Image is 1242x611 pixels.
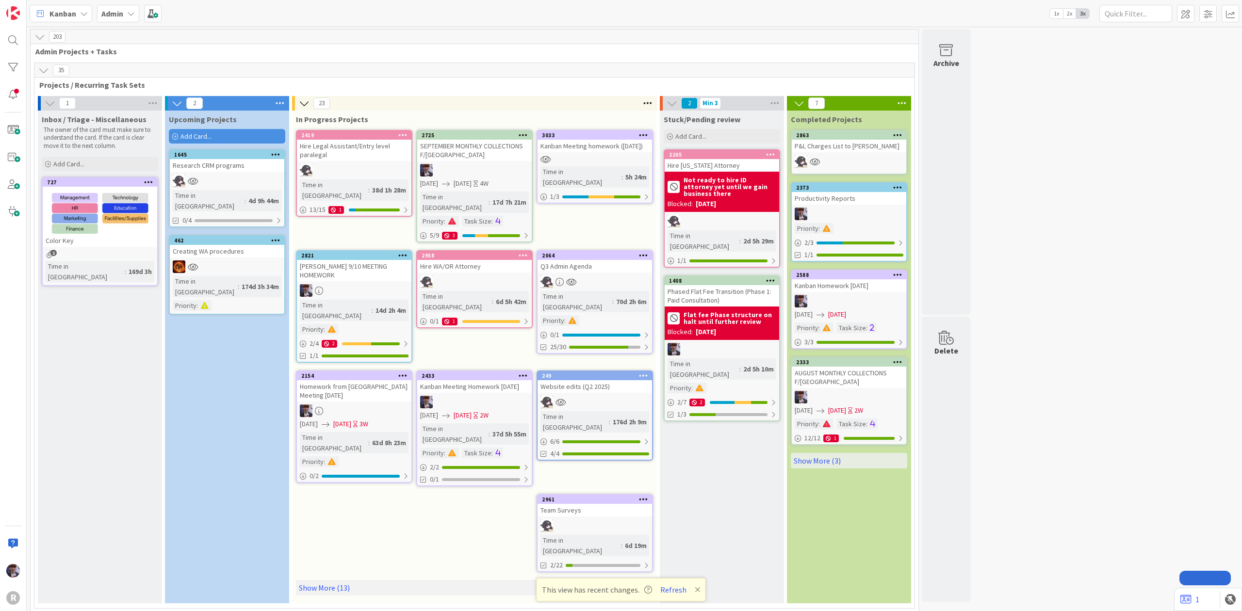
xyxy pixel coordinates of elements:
div: [DATE] [696,327,716,337]
div: 2333AUGUST MONTHLY COLLECTIONS F/[GEOGRAPHIC_DATA] [792,358,906,388]
div: KN [170,175,284,187]
span: : [489,429,490,439]
span: [DATE] [333,419,351,429]
img: ML [300,404,312,417]
div: 2205Hire [US_STATE] Attorney [665,150,779,172]
div: KN [792,155,906,168]
div: Archive [933,57,959,69]
img: ML [795,391,807,403]
div: 2588Kanban Homework [DATE] [792,271,906,292]
div: 1/1 [665,255,779,267]
span: This view has recent changes. [542,584,652,595]
div: 2154 [301,372,411,379]
div: 2064 [542,252,652,259]
div: KN [538,396,652,408]
div: Time in [GEOGRAPHIC_DATA] [173,190,245,211]
span: : [444,448,445,458]
div: 2373 [792,183,906,192]
div: 727 [47,179,157,186]
div: 1408 [665,276,779,285]
img: KN [540,519,553,532]
div: 2588 [796,272,906,278]
img: ML [6,564,20,578]
span: : [564,315,566,326]
div: 70d 2h 6m [614,296,649,307]
span: 2 / 2 [430,462,439,472]
div: ML [417,396,532,408]
div: 2d 5h 10m [741,364,776,374]
div: Priority [668,383,691,393]
div: Time in [GEOGRAPHIC_DATA] [540,411,609,433]
div: 2205 [665,150,779,159]
span: In Progress Projects [296,114,368,124]
span: 3x [1076,9,1089,18]
b: Flat fee Phase structure on halt until further review [684,311,776,325]
span: 12 / 12 [804,433,820,443]
span: 1 [59,97,76,109]
span: [DATE] [454,410,472,420]
a: 1 [1180,594,1199,605]
div: Website edits (Q2 2025) [538,380,652,393]
span: : [866,322,867,333]
span: 35 [53,64,69,76]
div: Priority [173,300,196,311]
div: ML [792,295,906,307]
span: [DATE] [300,419,318,429]
div: 2/3 [792,237,906,249]
div: Research CRM programs [170,159,284,172]
span: Admin Projects + Tasks [35,47,906,56]
div: 462Creating WA procedures [170,236,284,257]
div: 4d 9h 44m [246,195,281,206]
div: 2725 [417,131,532,140]
div: Min 3 [703,101,718,106]
div: 2W [854,405,863,416]
div: Time in [GEOGRAPHIC_DATA] [540,291,612,312]
div: P&L Charges List to [PERSON_NAME] [792,140,906,152]
span: : [324,456,325,467]
div: Task Size [836,418,866,429]
div: Blocked: [668,199,693,209]
div: Priority [540,315,564,326]
span: 1/1 [310,351,319,361]
div: 37d 5h 55m [490,429,529,439]
div: 2588 [792,271,906,279]
span: : [238,281,239,292]
img: ML [300,284,312,297]
div: ML [665,343,779,355]
div: 2961 [542,496,652,503]
span: 2x [1063,9,1076,18]
div: KN [417,275,532,288]
div: 2725 [422,132,532,139]
div: 12/121 [792,432,906,444]
span: : [691,383,693,393]
div: 1 [823,434,839,442]
div: 2863P&L Charges List to [PERSON_NAME] [792,131,906,152]
span: 1x [1050,9,1063,18]
div: Priority [300,324,324,335]
span: 7 [808,97,825,109]
div: 2958Hire WA/OR Attorney [417,251,532,273]
div: 2433Kanban Meeting Homework [DATE] [417,371,532,393]
div: 1/3 [538,191,652,203]
div: Team Surveys [538,504,652,516]
div: 2419 [301,132,411,139]
span: Stuck/Pending review [664,114,740,124]
div: 17d 7h 21m [490,197,529,208]
span: Upcoming Projects [169,114,237,124]
span: 1 / 3 [550,192,559,202]
div: 1645 [170,150,284,159]
span: 5 / 9 [430,230,439,241]
span: 2 / 7 [677,397,686,407]
div: Phased Flat Fee Transition (Phase 1: Paid Consultation) [665,285,779,306]
span: : [612,296,614,307]
div: 2433 [417,371,532,380]
div: AUGUST MONTHLY COLLECTIONS F/[GEOGRAPHIC_DATA] [792,367,906,388]
span: 4/4 [550,449,559,459]
span: : [491,216,493,226]
div: ML [792,391,906,403]
div: Time in [GEOGRAPHIC_DATA] [46,261,125,282]
span: 1 [50,250,57,256]
span: : [818,223,820,234]
div: ML [792,208,906,220]
div: 2725SEPTEMBER MONTHLY COLLECTIONS F/[GEOGRAPHIC_DATA] [417,131,532,161]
